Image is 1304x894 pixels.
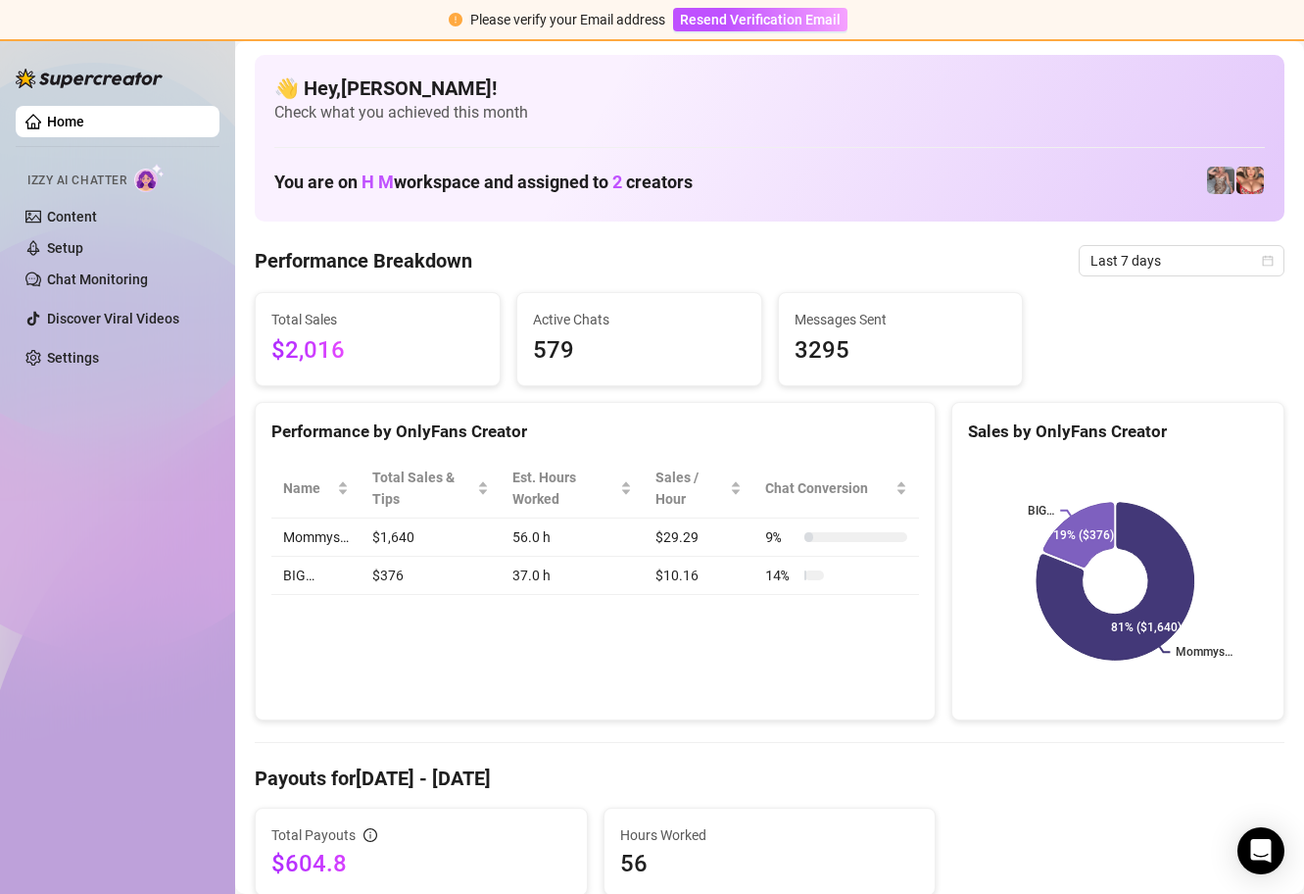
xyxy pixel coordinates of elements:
[1090,246,1273,275] span: Last 7 days
[644,459,753,519] th: Sales / Hour
[271,419,919,445] div: Performance by OnlyFans Creator
[765,477,892,499] span: Chat Conversion
[644,519,753,557] td: $29.29
[795,332,1007,370] span: 3295
[255,765,1284,792] h4: Payouts for [DATE] - [DATE]
[47,272,148,287] a: Chat Monitoring
[512,467,616,510] div: Est. Hours Worked
[47,311,179,326] a: Discover Viral Videos
[620,824,920,846] span: Hours Worked
[47,114,84,129] a: Home
[361,519,501,557] td: $1,640
[765,526,797,548] span: 9 %
[753,459,919,519] th: Chat Conversion
[283,477,333,499] span: Name
[271,848,571,879] span: $604.8
[501,519,644,557] td: 56.0 h
[1207,167,1234,194] img: pennylondonvip
[765,565,797,586] span: 14 %
[655,467,726,510] span: Sales / Hour
[274,102,1265,124] span: Check what you achieved this month
[680,12,841,27] span: Resend Verification Email
[47,209,97,224] a: Content
[620,848,920,879] span: 56
[271,459,361,519] th: Name
[271,824,356,846] span: Total Payouts
[47,350,99,366] a: Settings
[271,557,361,595] td: BIG…
[16,69,163,88] img: logo-BBDzfeDw.svg
[372,467,473,510] span: Total Sales & Tips
[255,247,472,274] h4: Performance Breakdown
[1177,645,1233,659] text: Mommys…
[362,172,394,192] span: H M
[363,828,377,842] span: info-circle
[271,519,361,557] td: Mommys…
[134,164,165,192] img: AI Chatter
[1237,827,1284,874] div: Open Intercom Messenger
[612,172,622,192] span: 2
[361,459,501,519] th: Total Sales & Tips
[470,9,665,30] div: Please verify your Email address
[27,172,126,190] span: Izzy AI Chatter
[644,557,753,595] td: $10.16
[501,557,644,595] td: 37.0 h
[271,309,484,330] span: Total Sales
[274,74,1265,102] h4: 👋 Hey, [PERSON_NAME] !
[1262,255,1274,267] span: calendar
[673,8,847,31] button: Resend Verification Email
[271,332,484,370] span: $2,016
[1029,504,1055,518] text: BIG…
[533,309,746,330] span: Active Chats
[449,13,462,26] span: exclamation-circle
[361,557,501,595] td: $376
[533,332,746,370] span: 579
[47,240,83,256] a: Setup
[274,172,693,193] h1: You are on workspace and assigned to creators
[795,309,1007,330] span: Messages Sent
[968,419,1268,445] div: Sales by OnlyFans Creator
[1236,167,1264,194] img: pennylondon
